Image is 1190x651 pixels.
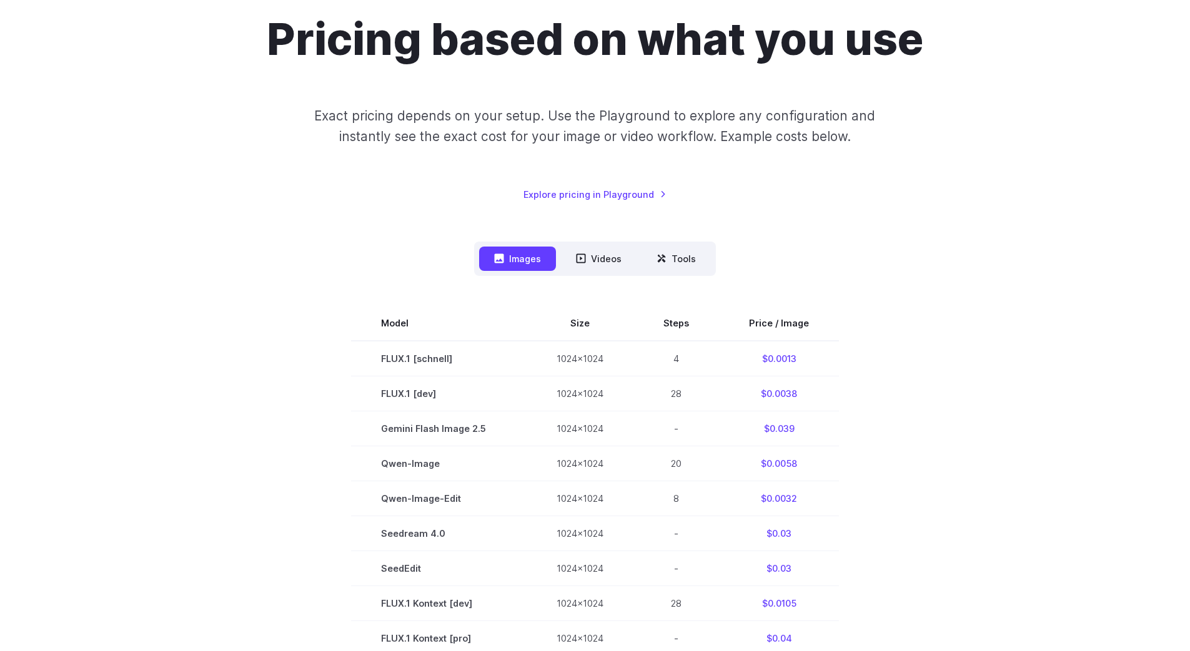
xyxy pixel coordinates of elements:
td: 4 [633,341,719,376]
td: FLUX.1 Kontext [dev] [351,586,527,621]
th: Price / Image [719,306,839,341]
td: - [633,411,719,446]
td: Qwen-Image [351,446,527,481]
td: $0.039 [719,411,839,446]
h1: Pricing based on what you use [267,13,923,66]
td: $0.0032 [719,481,839,516]
th: Steps [633,306,719,341]
button: Videos [561,247,637,271]
a: Explore pricing in Playground [523,187,667,202]
td: 1024x1024 [527,446,633,481]
td: 1024x1024 [527,586,633,621]
td: 1024x1024 [527,341,633,376]
td: 8 [633,481,719,516]
td: $0.0105 [719,586,839,621]
td: - [633,551,719,586]
td: SeedEdit [351,551,527,586]
td: Seedream 4.0 [351,516,527,551]
td: 1024x1024 [527,551,633,586]
span: Gemini Flash Image 2.5 [381,421,497,436]
td: $0.03 [719,516,839,551]
td: $0.0058 [719,446,839,481]
td: $0.0038 [719,376,839,411]
td: 1024x1024 [527,516,633,551]
td: 1024x1024 [527,376,633,411]
td: 28 [633,586,719,621]
td: 20 [633,446,719,481]
td: 1024x1024 [527,481,633,516]
p: Exact pricing depends on your setup. Use the Playground to explore any configuration and instantl... [290,105,899,147]
td: Qwen-Image-Edit [351,481,527,516]
button: Tools [642,247,711,271]
td: $0.03 [719,551,839,586]
td: $0.0013 [719,341,839,376]
td: FLUX.1 [schnell] [351,341,527,376]
td: FLUX.1 [dev] [351,376,527,411]
th: Size [527,306,633,341]
th: Model [351,306,527,341]
button: Images [479,247,556,271]
td: 28 [633,376,719,411]
td: - [633,516,719,551]
td: 1024x1024 [527,411,633,446]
